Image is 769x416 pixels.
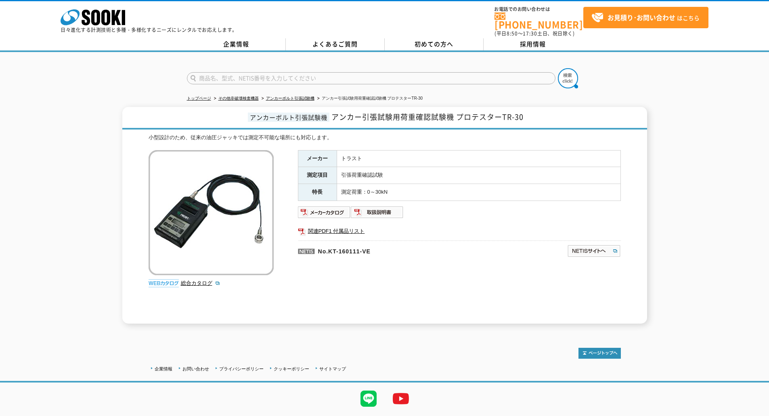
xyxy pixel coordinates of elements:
td: 引張荷重確認試験 [337,167,620,184]
img: NETISサイトへ [567,245,621,257]
img: webカタログ [149,279,179,287]
th: メーカー [298,150,337,167]
th: 特長 [298,184,337,201]
a: 企業情報 [187,38,286,50]
span: 初めての方へ [415,40,453,48]
span: (平日 ～ 土日、祝日除く) [495,30,574,37]
li: アンカー引張試験用荷重確認試験機 プロテスターTR-30 [316,94,423,103]
th: 測定項目 [298,167,337,184]
a: サイトマップ [319,366,346,371]
img: トップページへ [578,348,621,359]
strong: お見積り･お問い合わせ [608,13,675,22]
img: メーカーカタログ [298,206,351,219]
p: No.KT-160111-VE [298,240,489,260]
img: アンカー引張試験用荷重確認試験機 プロテスターTR-30 [149,150,274,275]
a: 関連PDF1 付属品リスト [298,226,621,236]
span: 8:50 [507,30,518,37]
a: プライバシーポリシー [219,366,264,371]
a: メーカーカタログ [298,211,351,217]
span: アンカー引張試験用荷重確認試験機 プロテスターTR-30 [331,111,524,122]
a: クッキーポリシー [274,366,309,371]
a: その他非破壊検査機器 [218,96,259,100]
td: トラスト [337,150,620,167]
input: 商品名、型式、NETIS番号を入力してください [187,72,555,84]
div: 小型設計のため、従来の油圧ジャッキでは測定不可能な場所にも対応します。 [149,134,621,142]
span: お電話でのお問い合わせは [495,7,583,12]
span: アンカーボルト引張試験機 [248,113,329,122]
a: 取扱説明書 [351,211,404,217]
a: 初めての方へ [385,38,484,50]
img: btn_search.png [558,68,578,88]
a: [PHONE_NUMBER] [495,13,583,29]
span: はこちら [591,12,700,24]
td: 測定荷重：0～30kN [337,184,620,201]
a: 総合カタログ [181,280,220,286]
a: よくあるご質問 [286,38,385,50]
span: 17:30 [523,30,537,37]
a: お見積り･お問い合わせはこちら [583,7,708,28]
a: 企業情報 [155,366,172,371]
p: 日々進化する計測技術と多種・多様化するニーズにレンタルでお応えします。 [61,27,237,32]
a: 採用情報 [484,38,583,50]
img: LINE [352,383,385,415]
img: YouTube [385,383,417,415]
a: トップページ [187,96,211,100]
a: アンカーボルト引張試験機 [266,96,314,100]
img: 取扱説明書 [351,206,404,219]
a: お問い合わせ [182,366,209,371]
